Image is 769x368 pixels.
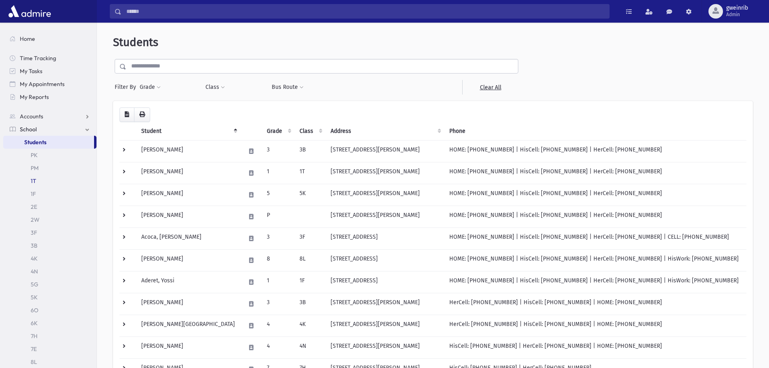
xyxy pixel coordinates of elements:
[20,113,43,120] span: Accounts
[3,52,96,65] a: Time Tracking
[326,336,444,358] td: [STREET_ADDRESS][PERSON_NAME]
[122,4,609,19] input: Search
[24,139,46,146] span: Students
[3,149,96,162] a: PK
[113,36,158,49] span: Students
[444,271,746,293] td: HOME: [PHONE_NUMBER] | HisCell: [PHONE_NUMBER] | HerCell: [PHONE_NUMBER] | HisWork: [PHONE_NUMBER]
[444,227,746,249] td: HOME: [PHONE_NUMBER] | HisCell: [PHONE_NUMBER] | HerCell: [PHONE_NUMBER] | CELL: [PHONE_NUMBER]
[134,107,150,122] button: Print
[136,271,241,293] td: Aderet, Yossi
[326,249,444,271] td: [STREET_ADDRESS]
[136,249,241,271] td: [PERSON_NAME]
[444,206,746,227] td: HOME: [PHONE_NUMBER] | HisCell: [PHONE_NUMBER] | HerCell: [PHONE_NUMBER]
[326,315,444,336] td: [STREET_ADDRESS][PERSON_NAME]
[295,227,326,249] td: 3F
[444,315,746,336] td: HerCell: [PHONE_NUMBER] | HisCell: [PHONE_NUMBER] | HOME: [PHONE_NUMBER]
[136,227,241,249] td: Acoca, [PERSON_NAME]
[295,293,326,315] td: 3B
[3,304,96,317] a: 6O
[271,80,304,95] button: Bus Route
[262,122,295,141] th: Grade: activate to sort column ascending
[326,140,444,162] td: [STREET_ADDRESS][PERSON_NAME]
[136,336,241,358] td: [PERSON_NAME]
[20,55,56,62] span: Time Tracking
[3,78,96,90] a: My Appointments
[262,227,295,249] td: 3
[326,206,444,227] td: [STREET_ADDRESS][PERSON_NAME]
[3,136,94,149] a: Students
[20,35,35,42] span: Home
[462,80,518,95] a: Clear All
[262,336,295,358] td: 4
[326,227,444,249] td: [STREET_ADDRESS]
[444,162,746,184] td: HOME: [PHONE_NUMBER] | HisCell: [PHONE_NUMBER] | HerCell: [PHONE_NUMBER]
[726,11,748,18] span: Admin
[3,343,96,355] a: 7E
[20,67,42,75] span: My Tasks
[136,162,241,184] td: [PERSON_NAME]
[3,278,96,291] a: 5G
[20,80,65,88] span: My Appointments
[262,293,295,315] td: 3
[3,187,96,200] a: 1F
[262,249,295,271] td: 8
[136,184,241,206] td: [PERSON_NAME]
[326,293,444,315] td: [STREET_ADDRESS][PERSON_NAME]
[444,249,746,271] td: HOME: [PHONE_NUMBER] | HisCell: [PHONE_NUMBER] | HerCell: [PHONE_NUMBER] | HisWork: [PHONE_NUMBER]
[3,317,96,330] a: 6K
[3,291,96,304] a: 5K
[262,184,295,206] td: 5
[136,315,241,336] td: [PERSON_NAME][GEOGRAPHIC_DATA]
[326,271,444,293] td: [STREET_ADDRESS]
[295,271,326,293] td: 1F
[295,140,326,162] td: 3B
[262,271,295,293] td: 1
[444,122,746,141] th: Phone
[326,184,444,206] td: [STREET_ADDRESS][PERSON_NAME]
[295,184,326,206] td: 5K
[3,200,96,213] a: 2E
[295,249,326,271] td: 8L
[3,90,96,103] a: My Reports
[326,122,444,141] th: Address: activate to sort column ascending
[205,80,225,95] button: Class
[3,252,96,265] a: 4K
[139,80,161,95] button: Grade
[3,213,96,226] a: 2W
[3,239,96,252] a: 3B
[3,65,96,78] a: My Tasks
[326,162,444,184] td: [STREET_ADDRESS][PERSON_NAME]
[3,32,96,45] a: Home
[3,226,96,239] a: 3F
[3,175,96,187] a: 1T
[3,265,96,278] a: 4N
[444,293,746,315] td: HerCell: [PHONE_NUMBER] | HisCell: [PHONE_NUMBER] | HOME: [PHONE_NUMBER]
[295,122,326,141] th: Class: activate to sort column ascending
[136,206,241,227] td: [PERSON_NAME]
[444,140,746,162] td: HOME: [PHONE_NUMBER] | HisCell: [PHONE_NUMBER] | HerCell: [PHONE_NUMBER]
[136,140,241,162] td: [PERSON_NAME]
[20,93,49,101] span: My Reports
[3,330,96,343] a: 7H
[295,315,326,336] td: 4K
[136,293,241,315] td: [PERSON_NAME]
[726,5,748,11] span: gweinrib
[119,107,134,122] button: CSV
[295,162,326,184] td: 1T
[444,184,746,206] td: HOME: [PHONE_NUMBER] | HisCell: [PHONE_NUMBER] | HerCell: [PHONE_NUMBER]
[3,162,96,175] a: PM
[262,162,295,184] td: 1
[20,126,37,133] span: School
[262,140,295,162] td: 3
[262,206,295,227] td: P
[3,110,96,123] a: Accounts
[262,315,295,336] td: 4
[115,83,139,91] span: Filter By
[295,336,326,358] td: 4N
[444,336,746,358] td: HisCell: [PHONE_NUMBER] | HerCell: [PHONE_NUMBER] | HOME: [PHONE_NUMBER]
[6,3,53,19] img: AdmirePro
[3,123,96,136] a: School
[136,122,241,141] th: Student: activate to sort column descending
